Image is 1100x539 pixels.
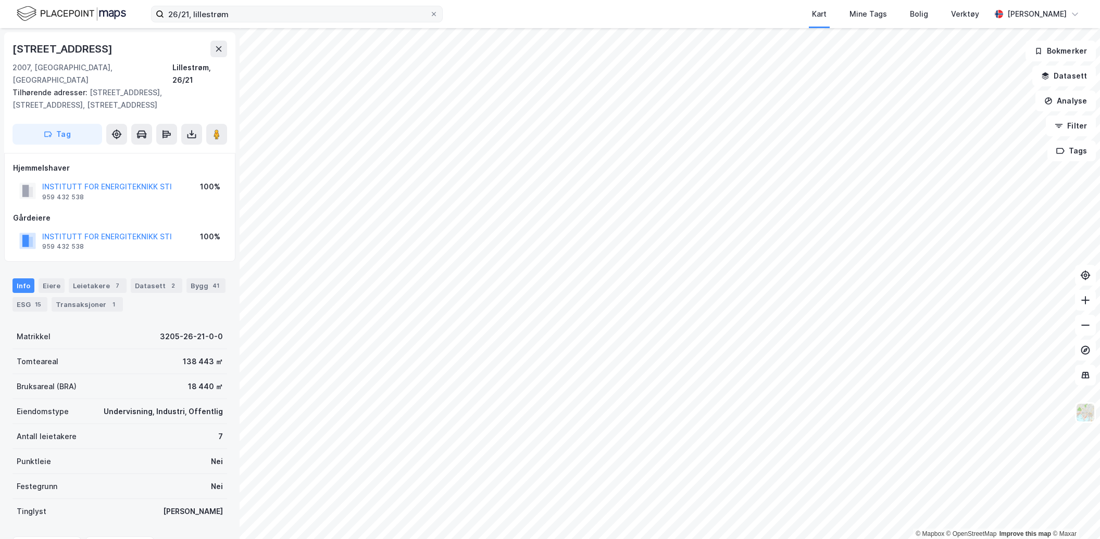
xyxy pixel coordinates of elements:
[168,280,178,291] div: 2
[39,278,65,293] div: Eiere
[13,162,227,174] div: Hjemmelshaver
[33,299,43,310] div: 15
[12,86,219,111] div: [STREET_ADDRESS], [STREET_ADDRESS], [STREET_ADDRESS]
[812,8,827,20] div: Kart
[218,430,223,443] div: 7
[12,61,172,86] div: 2007, [GEOGRAPHIC_DATA], [GEOGRAPHIC_DATA]
[1032,66,1096,86] button: Datasett
[13,212,227,224] div: Gårdeiere
[849,8,887,20] div: Mine Tags
[17,355,58,368] div: Tomteareal
[951,8,979,20] div: Verktøy
[1048,489,1100,539] iframe: Chat Widget
[69,278,127,293] div: Leietakere
[12,41,115,57] div: [STREET_ADDRESS]
[104,405,223,418] div: Undervisning, Industri, Offentlig
[112,280,122,291] div: 7
[52,297,123,312] div: Transaksjoner
[999,530,1051,537] a: Improve this map
[183,355,223,368] div: 138 443 ㎡
[200,230,220,243] div: 100%
[12,124,102,145] button: Tag
[17,380,77,393] div: Bruksareal (BRA)
[910,8,928,20] div: Bolig
[160,330,223,343] div: 3205-26-21-0-0
[1076,403,1095,422] img: Z
[1026,41,1096,61] button: Bokmerker
[1035,91,1096,111] button: Analyse
[163,505,223,518] div: [PERSON_NAME]
[188,380,223,393] div: 18 440 ㎡
[164,6,430,22] input: Søk på adresse, matrikkel, gårdeiere, leietakere eller personer
[200,181,220,193] div: 100%
[17,405,69,418] div: Eiendomstype
[42,193,84,201] div: 959 432 538
[108,299,119,310] div: 1
[186,278,226,293] div: Bygg
[1047,140,1096,161] button: Tags
[17,330,51,343] div: Matrikkel
[17,480,57,493] div: Festegrunn
[17,455,51,468] div: Punktleie
[172,61,227,86] div: Lillestrøm, 26/21
[131,278,182,293] div: Datasett
[1046,115,1096,136] button: Filter
[17,505,46,518] div: Tinglyst
[211,455,223,468] div: Nei
[946,530,997,537] a: OpenStreetMap
[17,5,126,23] img: logo.f888ab2527a4732fd821a326f86c7f29.svg
[210,280,221,291] div: 41
[12,297,47,312] div: ESG
[12,278,34,293] div: Info
[12,88,90,97] span: Tilhørende adresser:
[42,242,84,251] div: 959 432 538
[17,430,77,443] div: Antall leietakere
[1048,489,1100,539] div: Kontrollprogram for chat
[1007,8,1067,20] div: [PERSON_NAME]
[211,480,223,493] div: Nei
[916,530,944,537] a: Mapbox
